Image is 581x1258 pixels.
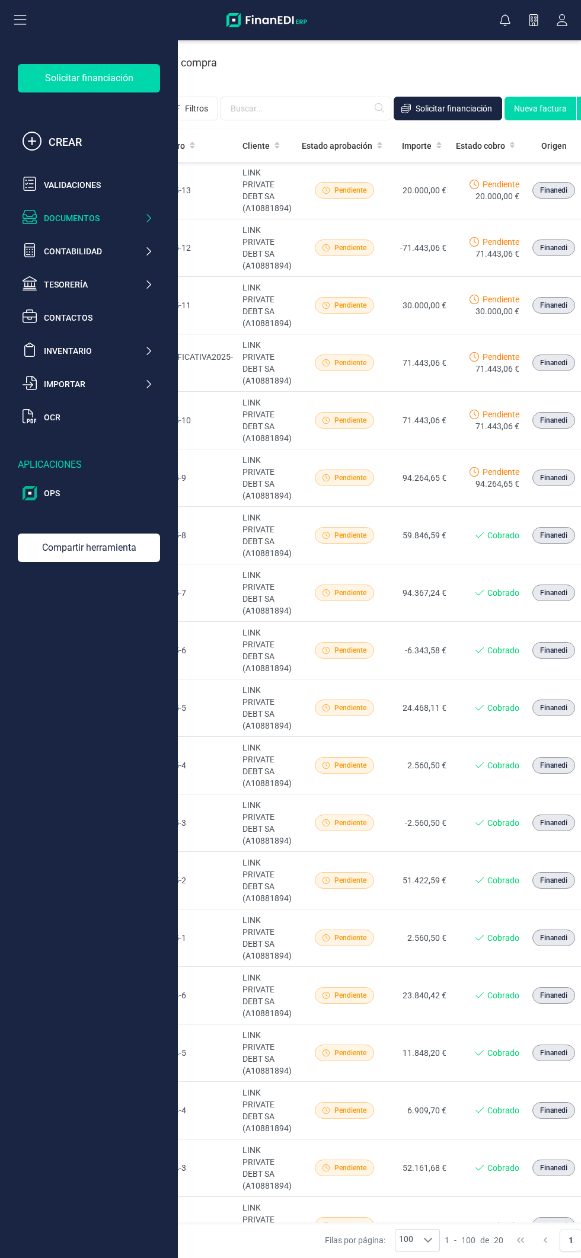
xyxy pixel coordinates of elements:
[395,1230,417,1251] span: 100
[509,1229,532,1251] button: First Page
[238,219,297,277] td: LINK PRIVATE DEBT SA (A10881894)
[238,794,297,852] td: LINK PRIVATE DEBT SA (A10881894)
[238,679,297,737] td: LINK PRIVATE DEBT SA (A10881894)
[392,1082,451,1139] td: 6.909,70 €
[494,1234,503,1246] span: 20
[334,357,366,368] span: Pendiente
[392,449,451,507] td: 94.264,65 €
[540,1220,567,1231] span: Finanedi
[238,1082,297,1139] td: LINK PRIVATE DEBT SA (A10881894)
[238,449,297,507] td: LINK PRIVATE DEBT SA (A10881894)
[49,134,153,151] div: CREAR
[44,212,144,224] div: Documentos
[150,852,238,909] td: A2025-2
[226,13,307,27] img: Logo Finanedi
[487,1104,519,1116] span: Cobrado
[534,1229,557,1251] button: Previous Page
[392,277,451,334] td: 30.000,00 €
[334,990,366,1001] span: Pendiente
[238,1139,297,1197] td: LINK PRIVATE DEBT SA (A10881894)
[540,933,567,943] span: Finanedi
[334,1163,366,1173] span: Pendiente
[475,190,519,202] span: 20.000,00 €
[392,564,451,622] td: 94.367,24 €
[392,909,451,967] td: 2.560,50 €
[325,1229,440,1251] div: Filas por página:
[238,622,297,679] td: LINK PRIVATE DEBT SA (A10881894)
[392,967,451,1024] td: 23.840,42 €
[392,1139,451,1197] td: 52.161,68 €
[150,737,238,794] td: A2025-4
[150,564,238,622] td: A2025-7
[487,932,519,944] span: Cobrado
[540,703,567,713] span: Finanedi
[540,530,567,541] span: Finanedi
[505,97,576,120] button: Nueva factura
[392,622,451,679] td: -6.343,58 €
[238,564,297,622] td: LINK PRIVATE DEBT SA (A10881894)
[334,818,366,828] span: Pendiente
[150,1197,238,1254] td: A2024-2
[480,1234,489,1246] span: de
[44,279,144,290] div: Tesorería
[150,622,238,679] td: A2025-6
[392,162,451,219] td: 20.000,00 €
[475,420,519,432] span: 71.443,06 €
[44,179,153,191] div: Validaciones
[44,345,144,357] div: Inventario
[540,875,567,886] span: Finanedi
[334,933,366,943] span: Pendiente
[44,411,153,423] div: OCR
[18,534,160,562] div: Compartir herramienta
[44,487,153,499] div: OPS
[150,392,238,449] td: A2025-10
[445,1234,449,1246] span: 1
[18,64,160,92] div: Solicitar financiación
[150,1082,238,1139] td: A2024-4
[475,248,519,260] span: 71.443,06 €
[540,1105,567,1116] span: Finanedi
[540,242,567,253] span: Finanedi
[540,1048,567,1058] span: Finanedi
[44,378,144,390] div: Importar
[487,989,519,1001] span: Cobrado
[238,909,297,967] td: LINK PRIVATE DEBT SA (A10881894)
[150,1024,238,1082] td: A2024-5
[483,466,519,478] span: Pendiente
[238,392,297,449] td: LINK PRIVATE DEBT SA (A10881894)
[238,967,297,1024] td: LINK PRIVATE DEBT SA (A10881894)
[150,162,238,219] td: A2025-13
[540,818,567,828] span: Finanedi
[334,1105,366,1116] span: Pendiente
[487,702,519,714] span: Cobrado
[302,140,372,152] span: Estado aprobación
[18,458,160,472] div: Aplicaciones
[238,737,297,794] td: LINK PRIVATE DEBT SA (A10881894)
[334,760,366,771] span: Pendiente
[238,507,297,564] td: LINK PRIVATE DEBT SA (A10881894)
[44,312,153,324] div: Contactos
[540,357,567,368] span: Finanedi
[238,1197,297,1254] td: LINK PRIVATE DEBT SA (A10881894)
[150,967,238,1024] td: A2024-6
[44,245,144,257] div: Contabilidad
[483,178,519,190] span: Pendiente
[150,219,238,277] td: A2025-12
[483,408,519,420] span: Pendiente
[487,817,519,829] span: Cobrado
[150,794,238,852] td: A2025-3
[334,530,366,541] span: Pendiente
[483,351,519,363] span: Pendiente
[392,507,451,564] td: 59.846,59 €
[238,334,297,392] td: LINK PRIVATE DEBT SA (A10881894)
[150,277,238,334] td: A2025-11
[475,363,519,375] span: 71.443,06 €
[334,645,366,656] span: Pendiente
[334,1220,366,1231] span: Pendiente
[540,472,567,483] span: Finanedi
[487,1047,519,1059] span: Cobrado
[392,392,451,449] td: 71.443,06 €
[461,1234,475,1246] span: 100
[392,679,451,737] td: 24.468,11 €
[416,103,492,114] span: Solicitar financiación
